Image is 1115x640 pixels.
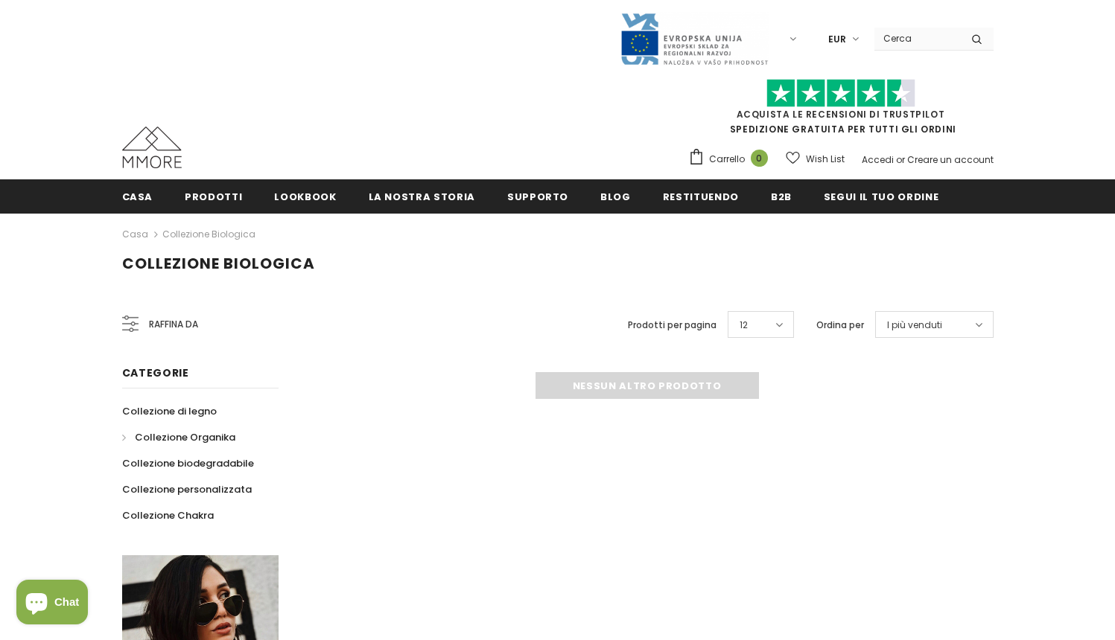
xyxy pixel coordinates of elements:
img: Javni Razpis [620,12,769,66]
a: Creare un account [907,153,994,166]
span: Prodotti [185,190,242,204]
span: Casa [122,190,153,204]
a: La nostra storia [369,179,475,213]
span: Collezione Chakra [122,508,214,522]
span: B2B [771,190,792,204]
span: Collezione biologica [122,253,315,274]
a: Casa [122,179,153,213]
span: Collezione Organika [135,430,235,444]
img: Casi MMORE [122,127,182,168]
a: Restituendo [663,179,739,213]
img: Fidati di Pilot Stars [766,79,915,108]
a: Carrello 0 [688,148,775,170]
span: Categorie [122,365,189,380]
a: supporto [507,179,568,213]
span: or [896,153,905,166]
a: Collezione biodegradabile [122,450,254,476]
span: Carrello [709,152,745,167]
a: Collezione personalizzata [122,476,252,502]
span: Collezione di legno [122,404,217,418]
a: Lookbook [274,179,336,213]
span: EUR [828,32,846,47]
span: Segui il tuo ordine [824,190,938,204]
a: Casa [122,225,148,243]
label: Prodotti per pagina [628,318,717,333]
label: Ordina per [816,318,864,333]
span: La nostra storia [369,190,475,204]
a: Prodotti [185,179,242,213]
a: Javni Razpis [620,32,769,45]
span: SPEDIZIONE GRATUITA PER TUTTI GLI ORDINI [688,86,994,135]
a: Collezione biologica [162,228,255,240]
a: Collezione di legno [122,398,217,424]
span: Blog [600,190,631,204]
span: I più venduti [887,318,942,333]
a: Collezione Chakra [122,502,214,528]
inbox-online-store-chat: Shopify online store chat [12,580,92,628]
span: Collezione biodegradabile [122,456,254,470]
span: Wish List [806,152,845,167]
span: Raffina da [149,316,198,333]
a: B2B [771,179,792,213]
span: Lookbook [274,190,336,204]
span: 0 [751,150,768,167]
a: Accedi [862,153,894,166]
span: 12 [740,318,748,333]
a: Collezione Organika [122,424,235,450]
a: Blog [600,179,631,213]
a: Segui il tuo ordine [824,179,938,213]
a: Acquista le recensioni di TrustPilot [737,108,945,121]
a: Wish List [786,146,845,172]
span: Collezione personalizzata [122,482,252,496]
span: supporto [507,190,568,204]
span: Restituendo [663,190,739,204]
input: Search Site [874,28,960,49]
